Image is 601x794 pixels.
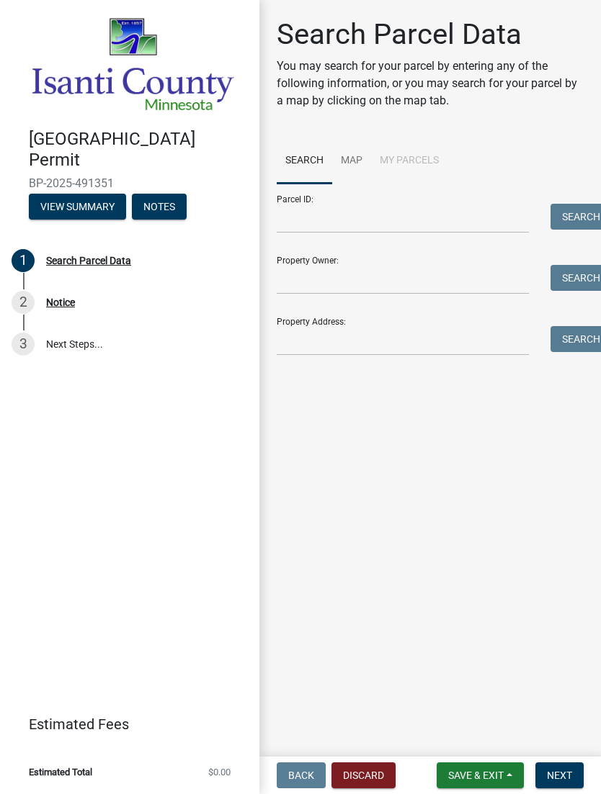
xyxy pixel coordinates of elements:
div: Notice [46,297,75,307]
div: 2 [12,291,35,314]
a: Estimated Fees [12,710,236,739]
wm-modal-confirm: Notes [132,202,187,213]
a: Map [332,138,371,184]
a: Search [277,138,332,184]
div: Search Parcel Data [46,256,131,266]
p: You may search for your parcel by entering any of the following information, or you may search fo... [277,58,584,109]
span: Save & Exit [448,770,504,781]
button: Back [277,762,326,788]
div: 3 [12,333,35,356]
button: Discard [331,762,396,788]
h1: Search Parcel Data [277,17,584,52]
button: Next [535,762,584,788]
span: BP-2025-491351 [29,176,231,190]
wm-modal-confirm: Summary [29,202,126,213]
span: Back [288,770,314,781]
button: View Summary [29,194,126,220]
span: Next [547,770,572,781]
span: $0.00 [208,767,231,777]
button: Save & Exit [437,762,524,788]
span: Estimated Total [29,767,92,777]
button: Notes [132,194,187,220]
h4: [GEOGRAPHIC_DATA] Permit [29,129,248,171]
div: 1 [12,249,35,272]
img: Isanti County, Minnesota [29,15,236,114]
